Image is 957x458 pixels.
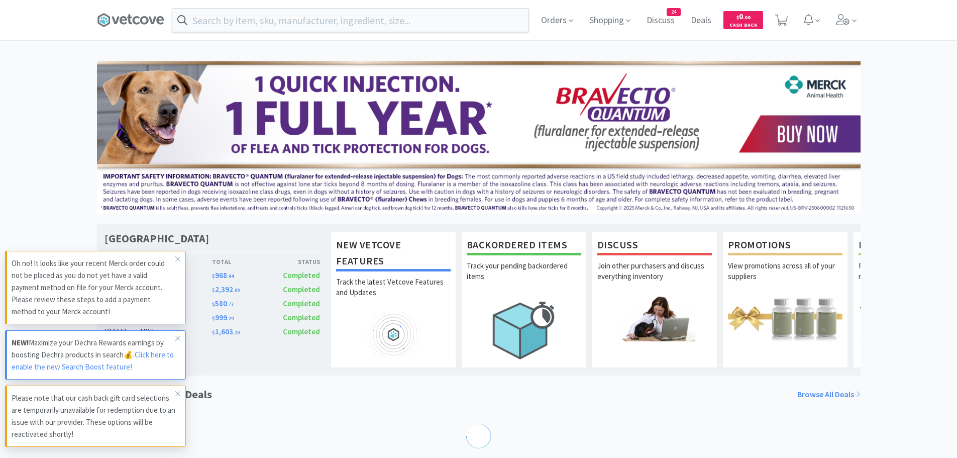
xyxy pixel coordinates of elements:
[212,257,266,266] div: Total
[467,296,581,364] img: hero_backorders.png
[728,260,842,296] p: View promotions across all of your suppliers
[104,326,321,338] a: [DATE]MWI$1,603.20Completed
[283,313,320,322] span: Completed
[687,16,715,25] a: Deals
[336,277,451,312] p: Track the latest Vetcove Features and Updates
[227,273,234,280] span: . 94
[12,337,175,373] p: Maximize your Dechra Rewards earnings by boosting Dechra products in search💰.
[172,9,528,32] input: Search by item, sku, manufacturer, ingredient, size...
[212,270,234,280] span: 968
[597,296,712,341] img: hero_discuss.png
[722,231,848,368] a: PromotionsView promotions across all of your suppliers
[104,284,321,296] a: [DATE]MWI$2,392.09Completed
[212,327,240,336] span: 1,603
[729,23,757,29] span: Cash Back
[12,257,175,318] p: Oh no! It looks like your recent Merck order could not be placed as you do not yet have a valid p...
[467,260,581,296] p: Track your pending backordered items
[283,270,320,280] span: Completed
[12,392,175,440] p: Please note that our cash back gift card selections are temporarily unavailable for redemption du...
[227,301,234,308] span: . 77
[212,285,240,294] span: 2,392
[212,287,215,294] span: $
[212,315,215,322] span: $
[212,329,215,336] span: $
[5,251,186,324] a: Oh no! It looks like your recent Merck order could not be placed as you do not yet have a valid p...
[233,287,240,294] span: . 09
[667,9,680,16] span: 24
[461,231,587,368] a: Backordered ItemsTrack your pending backordered items
[797,388,861,401] a: Browse All Deals
[12,338,29,347] strong: NEW!
[331,231,456,368] a: New Vetcove FeaturesTrack the latest Vetcove Features and Updates
[104,298,321,310] a: [DATE]Idexx$580.77Completed
[212,301,215,308] span: $
[104,269,321,282] a: [DATE]Zoetis$968.94Completed
[336,312,451,357] img: hero_feature_roadmap.png
[283,285,320,294] span: Completed
[643,16,679,25] a: Discuss24
[336,237,451,271] h1: New Vetcove Features
[743,14,751,21] span: . 00
[227,315,234,322] span: . 29
[728,237,842,255] h1: Promotions
[212,273,215,280] span: $
[266,257,321,266] div: Status
[597,260,712,296] p: Join other purchasers and discuss everything inventory
[728,296,842,341] img: hero_promotions.png
[723,7,763,34] a: $0.00Cash Back
[233,329,240,336] span: . 20
[212,299,234,308] span: 580
[736,14,739,21] span: $
[212,313,234,322] span: 999
[467,237,581,255] h1: Backordered Items
[736,12,751,21] span: 0
[104,231,209,246] h1: [GEOGRAPHIC_DATA]
[97,61,861,214] img: 3ffb5edee65b4d9ab6d7b0afa510b01f.jpg
[283,327,320,336] span: Completed
[283,299,320,308] span: Completed
[592,231,717,368] a: DiscussJoin other purchasers and discuss everything inventory
[104,312,321,324] a: [DATE]MWI$999.29Completed
[597,237,712,255] h1: Discuss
